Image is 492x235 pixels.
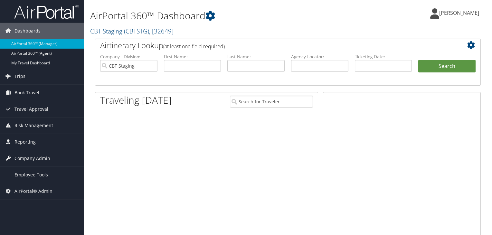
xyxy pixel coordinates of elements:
[439,9,479,16] span: [PERSON_NAME]
[430,3,486,23] a: [PERSON_NAME]
[14,4,79,19] img: airportal-logo.png
[14,167,48,183] span: Employee Tools
[418,60,476,73] button: Search
[227,53,285,60] label: Last Name:
[291,53,348,60] label: Agency Locator:
[163,43,225,50] span: (at least one field required)
[149,27,174,35] span: , [ 32649 ]
[355,53,412,60] label: Ticketing Date:
[14,117,53,134] span: Risk Management
[100,40,443,51] h2: Airtinerary Lookup
[14,183,52,199] span: AirPortal® Admin
[14,134,36,150] span: Reporting
[14,150,50,166] span: Company Admin
[90,9,354,23] h1: AirPortal 360™ Dashboard
[14,23,41,39] span: Dashboards
[14,68,25,84] span: Trips
[14,85,39,101] span: Book Travel
[14,101,48,117] span: Travel Approval
[90,27,174,35] a: CBT Staging
[100,93,172,107] h1: Traveling [DATE]
[100,53,157,60] label: Company - Division:
[164,53,221,60] label: First Name:
[230,96,313,108] input: Search for Traveler
[124,27,149,35] span: ( CBTSTG )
